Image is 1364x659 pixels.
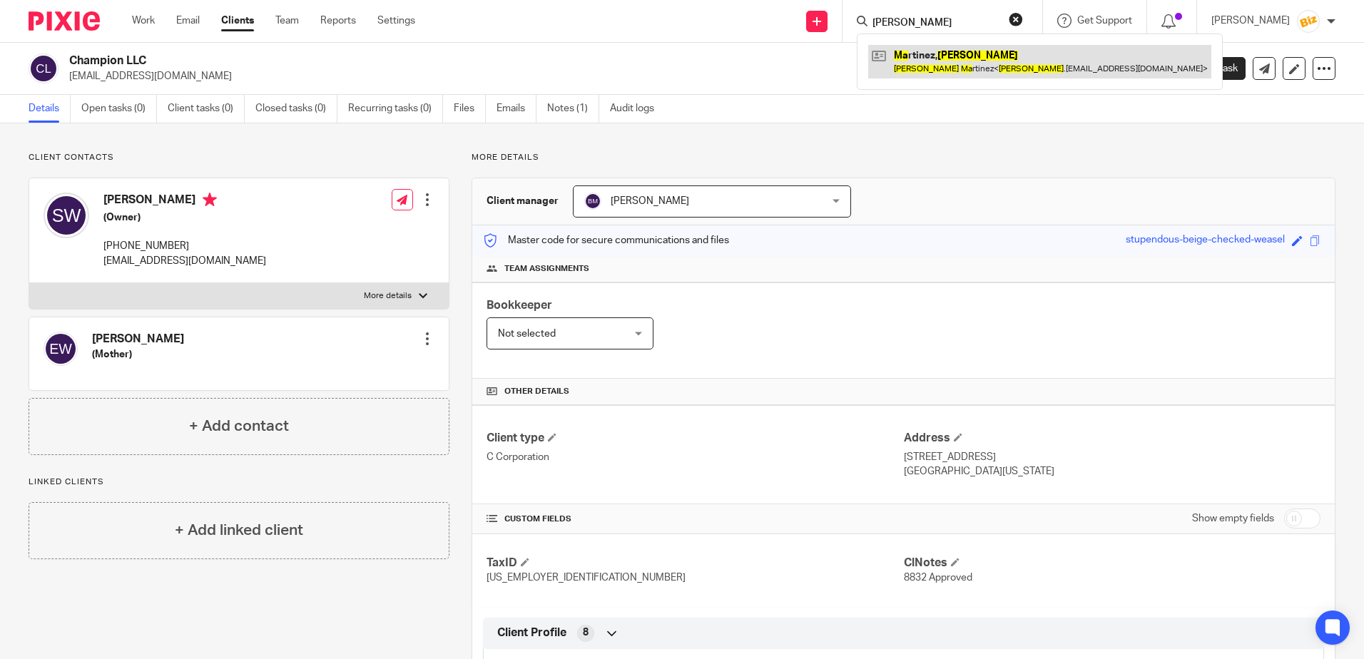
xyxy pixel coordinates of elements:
a: Notes (1) [547,95,599,123]
p: [PHONE_NUMBER] [103,239,266,253]
span: Get Support [1077,16,1132,26]
p: Master code for secure communications and files [483,233,729,247]
h4: [PERSON_NAME] [92,332,184,347]
h5: (Mother) [92,347,184,362]
p: Client contacts [29,152,449,163]
span: Client Profile [497,625,566,640]
a: Settings [377,14,415,28]
a: Recurring tasks (0) [348,95,443,123]
img: siteIcon.png [1297,10,1320,33]
p: [GEOGRAPHIC_DATA][US_STATE] [904,464,1320,479]
label: Show empty fields [1192,511,1274,526]
a: Team [275,14,299,28]
p: Linked clients [29,476,449,488]
a: Work [132,14,155,28]
a: Details [29,95,71,123]
a: Closed tasks (0) [255,95,337,123]
h4: + Add contact [189,415,289,437]
span: 8832 Approved [904,573,972,583]
img: svg%3E [29,53,58,83]
img: svg%3E [584,193,601,210]
a: Client tasks (0) [168,95,245,123]
button: Clear [1009,12,1023,26]
input: Search [871,17,999,30]
img: svg%3E [44,332,78,366]
span: Bookkeeper [487,300,552,311]
p: [PERSON_NAME] [1211,14,1290,28]
h4: + Add linked client [175,519,303,541]
a: Reports [320,14,356,28]
a: Clients [221,14,254,28]
div: stupendous-beige-checked-weasel [1126,233,1285,249]
p: [EMAIL_ADDRESS][DOMAIN_NAME] [69,69,1141,83]
h4: ClNotes [904,556,1320,571]
p: [STREET_ADDRESS] [904,450,1320,464]
span: Not selected [498,329,556,339]
h4: Address [904,431,1320,446]
p: More details [364,290,412,302]
span: [US_EMPLOYER_IDENTIFICATION_NUMBER] [487,573,686,583]
span: [PERSON_NAME] [611,196,689,206]
a: Audit logs [610,95,665,123]
h4: CUSTOM FIELDS [487,514,903,525]
h4: [PERSON_NAME] [103,193,266,210]
p: [EMAIL_ADDRESS][DOMAIN_NAME] [103,254,266,268]
img: Pixie [29,11,100,31]
span: Other details [504,386,569,397]
h3: Client manager [487,194,559,208]
h2: Champion LLC [69,53,927,68]
a: Email [176,14,200,28]
span: Team assignments [504,263,589,275]
h4: TaxID [487,556,903,571]
p: C Corporation [487,450,903,464]
a: Emails [497,95,536,123]
h5: (Owner) [103,210,266,225]
a: Files [454,95,486,123]
a: Open tasks (0) [81,95,157,123]
span: 8 [583,625,589,640]
h4: Client type [487,431,903,446]
i: Primary [203,193,217,207]
p: More details [472,152,1335,163]
img: svg%3E [44,193,89,238]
